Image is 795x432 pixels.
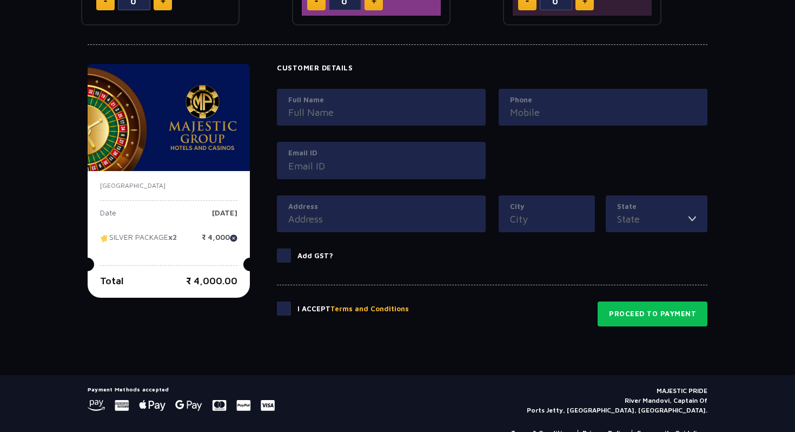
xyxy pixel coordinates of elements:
[315,1,318,2] img: minus
[100,209,116,225] p: Date
[527,386,707,415] p: MAJESTIC PRIDE River Mandovi, Captain Of Ports Jetty, [GEOGRAPHIC_DATA], [GEOGRAPHIC_DATA].
[297,251,333,261] p: Add GST?
[100,233,109,243] img: tikcet
[617,201,696,212] label: State
[277,64,707,73] h4: Customer Details
[510,105,696,120] input: Mobile
[88,64,250,171] img: majesticPride-banner
[510,201,584,212] label: City
[288,148,474,159] label: Email ID
[288,95,474,106] label: Full Name
[288,212,474,226] input: Address
[330,304,409,315] button: Terms and Conditions
[212,209,237,225] p: [DATE]
[288,159,474,173] input: Email ID
[510,95,696,106] label: Phone
[100,273,124,288] p: Total
[100,181,237,191] p: [GEOGRAPHIC_DATA]
[510,212,584,226] input: City
[688,212,696,226] img: toggler icon
[202,233,237,250] p: ₹ 4,000
[104,1,107,2] img: minus
[186,273,237,288] p: ₹ 4,000.00
[288,201,474,212] label: Address
[617,212,688,226] input: State
[297,304,409,315] p: I Accept
[168,233,177,242] strong: x2
[100,233,177,250] p: SILVER PACKAGE
[88,386,275,392] h5: Payment Methods accepted
[598,302,707,326] button: Proceed to Payment
[288,105,474,120] input: Full Name
[526,1,529,2] img: minus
